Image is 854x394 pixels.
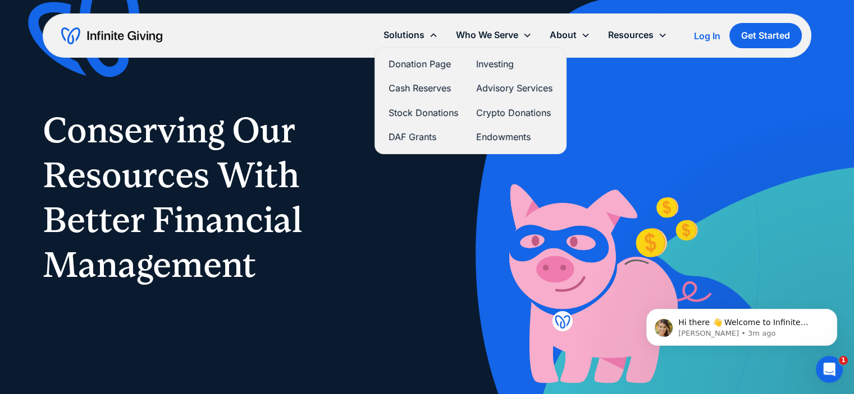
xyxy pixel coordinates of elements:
[816,356,843,383] iframe: Intercom live chat
[456,27,518,43] div: Who We Serve
[839,356,848,365] span: 1
[599,23,676,47] div: Resources
[389,105,458,120] a: Stock Donations
[476,105,552,120] a: Crypto Donations
[476,57,552,72] a: Investing
[541,23,599,47] div: About
[476,129,552,145] a: Endowments
[694,29,720,43] a: Log In
[447,23,541,47] div: Who We Serve
[694,31,720,40] div: Log In
[550,27,577,43] div: About
[375,47,567,154] nav: Solutions
[389,57,458,72] a: Donation Page
[476,81,552,96] a: Advisory Services
[389,81,458,96] a: Cash Reserves
[473,171,788,388] img: nonprofit donation platform for faith-based organizations and ministries
[389,129,458,145] a: DAF Grants
[383,27,424,43] div: Solutions
[629,285,854,364] iframe: Intercom notifications message
[43,108,404,287] h1: Conserving Our Resources With Better Financial Management
[375,23,447,47] div: Solutions
[608,27,654,43] div: Resources
[61,27,162,45] a: home
[729,23,802,48] a: Get Started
